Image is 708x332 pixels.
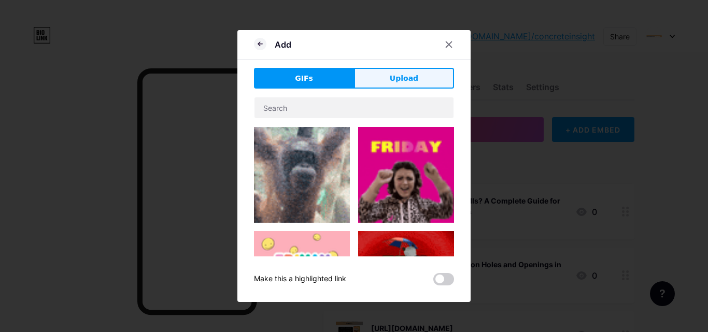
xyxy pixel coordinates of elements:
button: GIFs [254,68,354,89]
img: Gihpy [358,231,454,327]
span: GIFs [295,73,313,84]
span: Upload [390,73,418,84]
div: Add [275,38,291,51]
img: Gihpy [254,231,350,327]
img: Gihpy [358,127,454,223]
img: Gihpy [254,127,350,223]
input: Search [254,97,454,118]
div: Make this a highlighted link [254,273,346,285]
button: Upload [354,68,454,89]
